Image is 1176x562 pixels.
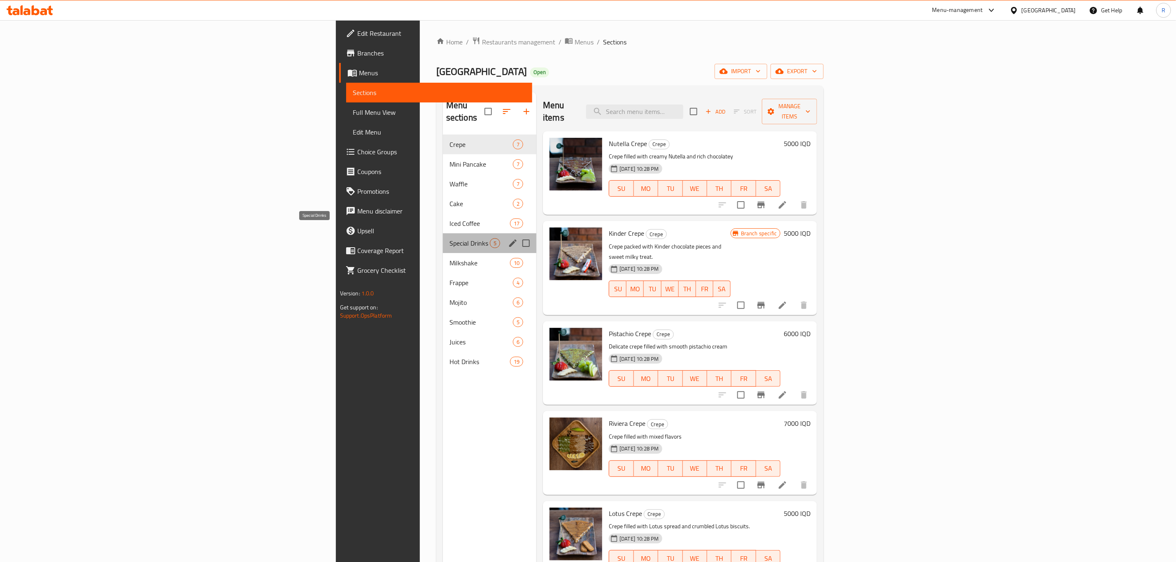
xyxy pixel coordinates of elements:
span: Choice Groups [357,147,526,157]
a: Promotions [339,181,532,201]
button: FR [731,180,756,197]
button: delete [794,195,814,215]
span: Waffle [449,179,513,189]
button: WE [661,281,679,297]
span: Full Menu View [353,107,526,117]
span: export [777,66,817,77]
p: Crepe filled with Lotus spread and crumbled Lotus biscuits. [609,521,780,532]
div: Hot Drinks [449,357,510,367]
button: SA [756,460,780,477]
div: Milkshake [449,258,510,268]
h6: 5000 IQD [784,508,810,519]
a: Edit menu item [778,390,787,400]
button: SA [756,370,780,387]
div: items [513,278,523,288]
div: items [513,297,523,307]
button: SU [609,180,633,197]
img: Riviera Crepe [550,418,602,470]
span: 7 [513,141,523,149]
span: [DATE] 10:28 PM [616,265,662,273]
a: Coupons [339,162,532,181]
span: MO [637,183,655,195]
span: TH [710,462,728,474]
h6: 7000 IQD [784,418,810,429]
button: Branch-specific-item [751,385,771,405]
a: Menu disclaimer [339,201,532,221]
a: Grocery Checklist [339,260,532,280]
span: Crepe [449,139,513,149]
span: MO [637,373,655,385]
button: TH [679,281,696,297]
button: MO [626,281,644,297]
div: Crepe [644,509,665,519]
p: Crepe filled with mixed flavors [609,432,780,442]
div: items [510,258,523,268]
div: Menu-management [932,5,983,15]
span: SU [612,183,630,195]
div: Cake [449,199,513,209]
span: 5 [490,239,500,247]
span: TH [710,373,728,385]
span: Edit Restaurant [357,28,526,38]
div: Frappe [449,278,513,288]
a: Choice Groups [339,142,532,162]
h2: Menu items [543,99,576,124]
a: Menus [565,37,594,47]
span: Crepe [644,509,664,519]
li: / [559,37,561,47]
span: FR [735,373,752,385]
button: SU [609,460,633,477]
span: 6 [513,338,523,346]
div: Milkshake10 [443,253,536,273]
div: Open [530,67,549,77]
button: TU [658,370,682,387]
button: Manage items [762,99,817,124]
p: Delicate crepe filled with smooth pistachio cream [609,341,780,352]
span: Version: [340,288,360,299]
a: Branches [339,43,532,63]
img: Nutella Crepe [550,138,602,190]
div: Mojito [449,297,513,307]
span: Iced Coffee [449,218,510,228]
span: SU [612,373,630,385]
div: Cake2 [443,194,536,214]
span: Select to update [732,196,750,214]
span: 10 [510,259,523,267]
button: MO [634,460,658,477]
button: delete [794,295,814,315]
div: items [513,317,523,327]
div: Mojito6 [443,293,536,312]
img: Lotus Crepe [550,508,602,560]
a: Edit Menu [346,122,532,142]
div: Juices [449,337,513,347]
span: 19 [510,358,523,366]
button: WE [683,180,707,197]
span: Menu disclaimer [357,206,526,216]
span: TH [682,283,693,295]
span: Menus [575,37,594,47]
span: Sections [353,88,526,98]
div: Crepe [646,229,667,239]
div: Mini Pancake [449,159,513,169]
button: MO [634,180,658,197]
span: 1.0.0 [361,288,374,299]
span: Upsell [357,226,526,236]
div: Crepe [647,419,668,429]
div: Juices6 [443,332,536,352]
button: TU [658,180,682,197]
span: WE [686,373,704,385]
button: export [771,64,824,79]
div: Smoothie5 [443,312,536,332]
nav: Menu sections [443,131,536,375]
nav: breadcrumb [436,37,824,47]
div: [GEOGRAPHIC_DATA] [1022,6,1076,15]
span: Riviera Crepe [609,417,645,430]
span: Nutella Crepe [609,137,647,150]
span: SA [717,283,727,295]
span: [DATE] 10:28 PM [616,355,662,363]
div: Hot Drinks19 [443,352,536,372]
span: 7 [513,160,523,168]
span: TU [661,462,679,474]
